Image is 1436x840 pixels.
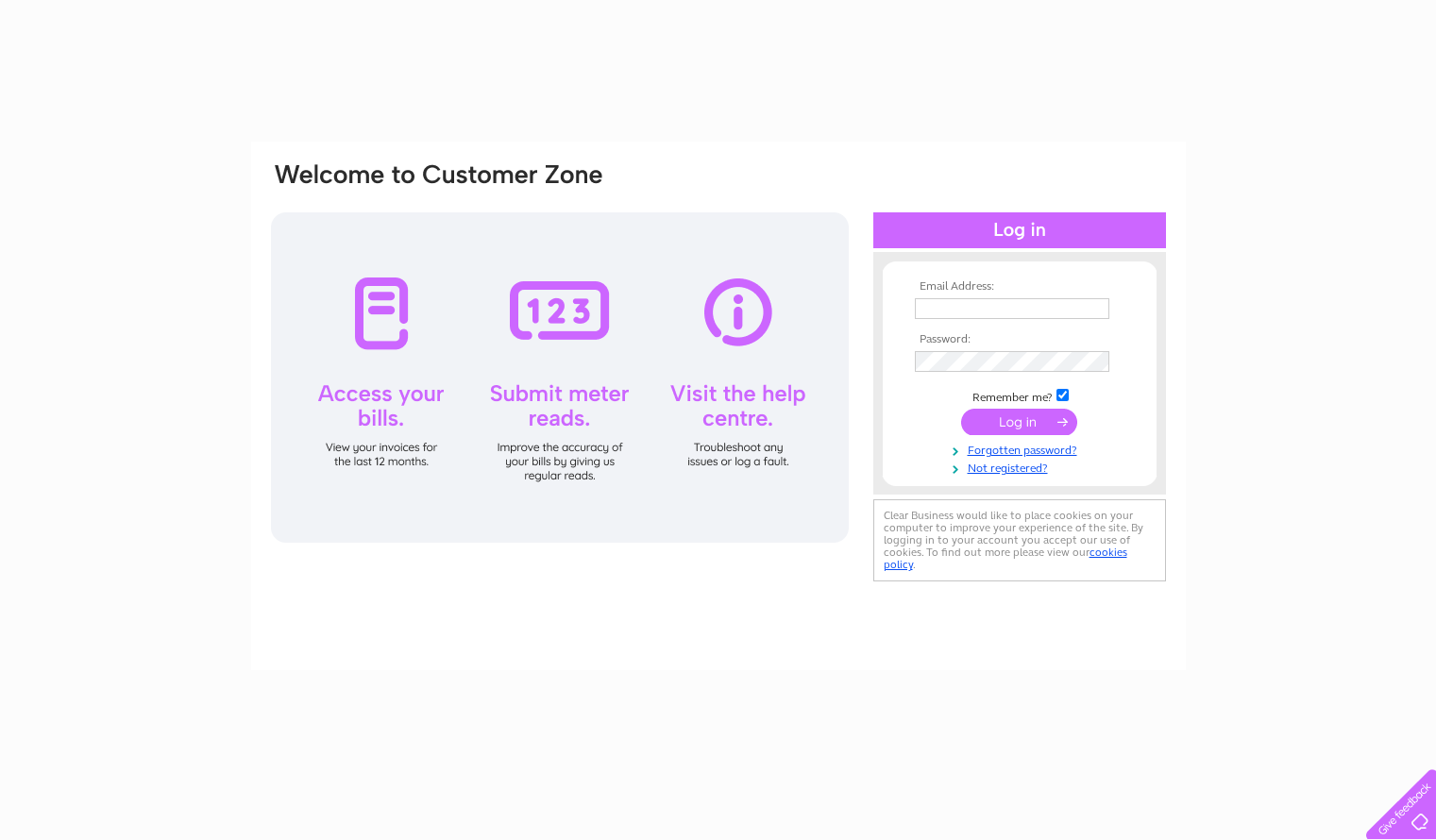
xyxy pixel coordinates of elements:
[915,458,1129,476] a: Not registered?
[910,280,1129,294] th: Email Address:
[910,386,1129,405] td: Remember me?
[915,440,1129,458] a: Forgotten password?
[910,333,1129,346] th: Password:
[873,499,1166,581] div: Clear Business would like to place cookies on your computer to improve your experience of the sit...
[884,546,1127,571] a: cookies policy
[961,409,1077,435] input: Submit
